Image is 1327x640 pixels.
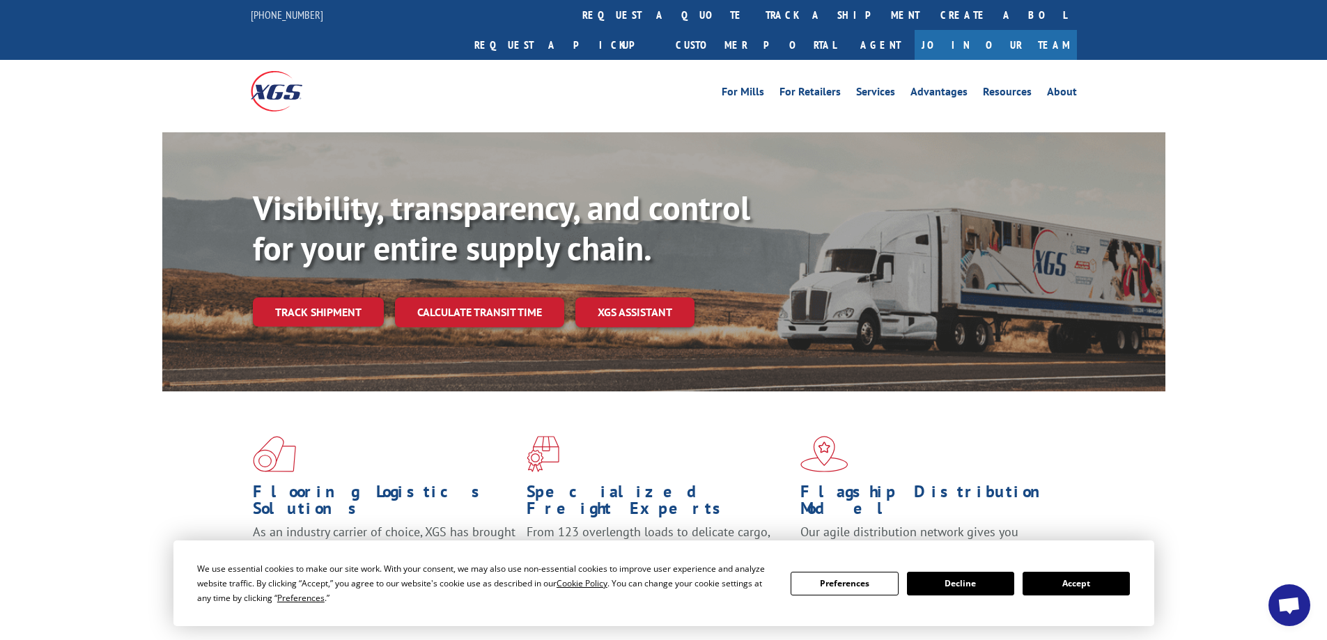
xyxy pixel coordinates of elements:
[253,436,296,472] img: xgs-icon-total-supply-chain-intelligence-red
[915,30,1077,60] a: Join Our Team
[253,186,750,270] b: Visibility, transparency, and control for your entire supply chain.
[983,86,1032,102] a: Resources
[1023,572,1130,595] button: Accept
[251,8,323,22] a: [PHONE_NUMBER]
[1268,584,1310,626] div: Open chat
[1047,86,1077,102] a: About
[791,572,898,595] button: Preferences
[665,30,846,60] a: Customer Portal
[575,297,694,327] a: XGS ASSISTANT
[907,572,1014,595] button: Decline
[173,540,1154,626] div: Cookie Consent Prompt
[800,436,848,472] img: xgs-icon-flagship-distribution-model-red
[197,561,774,605] div: We use essential cookies to make our site work. With your consent, we may also use non-essential ...
[253,524,515,573] span: As an industry carrier of choice, XGS has brought innovation and dedication to flooring logistics...
[464,30,665,60] a: Request a pickup
[846,30,915,60] a: Agent
[527,483,790,524] h1: Specialized Freight Experts
[800,483,1064,524] h1: Flagship Distribution Model
[779,86,841,102] a: For Retailers
[253,483,516,524] h1: Flooring Logistics Solutions
[395,297,564,327] a: Calculate transit time
[722,86,764,102] a: For Mills
[910,86,968,102] a: Advantages
[527,524,790,586] p: From 123 overlength loads to delicate cargo, our experienced staff knows the best way to move you...
[557,577,607,589] span: Cookie Policy
[800,524,1057,556] span: Our agile distribution network gives you nationwide inventory management on demand.
[253,297,384,327] a: Track shipment
[527,436,559,472] img: xgs-icon-focused-on-flooring-red
[277,592,325,604] span: Preferences
[856,86,895,102] a: Services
